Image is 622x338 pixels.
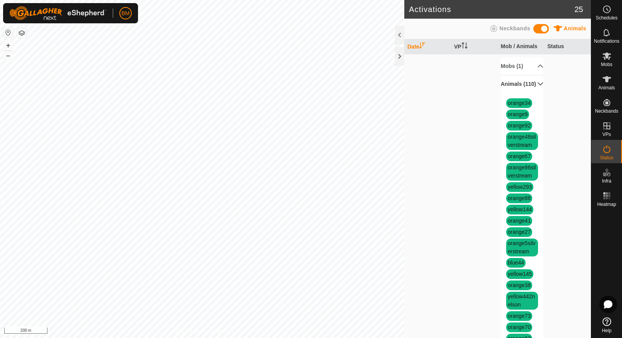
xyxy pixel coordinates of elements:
[3,41,13,50] button: +
[508,206,532,213] a: yellow144
[404,39,451,54] th: Date
[601,62,612,67] span: Mobs
[9,6,107,20] img: Gallagher Logo
[498,39,544,54] th: Mob / Animals
[598,85,615,90] span: Animals
[508,122,531,129] a: orange92
[508,293,535,308] a: yellow442nelson
[508,282,531,288] a: orange38
[508,229,531,235] a: orange27
[600,155,613,160] span: Status
[508,134,536,148] a: orange48silverstream
[508,313,531,319] a: orange73
[596,16,617,20] span: Schedules
[508,324,531,330] a: orange70
[17,28,26,38] button: Map Layers
[210,328,233,335] a: Contact Us
[508,153,531,159] a: orange67
[602,179,611,183] span: Infra
[122,9,130,17] span: BM
[544,39,591,54] th: Status
[451,39,498,54] th: VP
[461,44,468,50] p-sorticon: Activate to sort
[508,260,524,266] a: blue44
[508,240,536,254] a: orange5silverstream
[591,314,622,336] a: Help
[602,132,611,137] span: VPs
[508,184,532,190] a: yellow293
[508,195,531,201] a: orange88
[508,164,536,179] a: orange86silverstream
[594,39,619,44] span: Notifications
[501,57,543,75] p-accordion-header: Mobs (1)
[500,25,530,31] span: Neckbands
[564,25,586,31] span: Animals
[419,44,425,50] p-sorticon: Activate to sort
[595,109,618,113] span: Neckbands
[501,75,543,93] p-accordion-header: Animals (110)
[3,51,13,60] button: –
[508,218,531,224] a: orange41
[409,5,575,14] h2: Activations
[597,202,616,207] span: Heatmap
[508,100,531,106] a: orange34
[3,28,13,37] button: Reset Map
[508,271,532,277] a: yellow145
[508,111,528,117] a: orange9
[171,328,201,335] a: Privacy Policy
[602,328,612,333] span: Help
[575,3,583,15] span: 25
